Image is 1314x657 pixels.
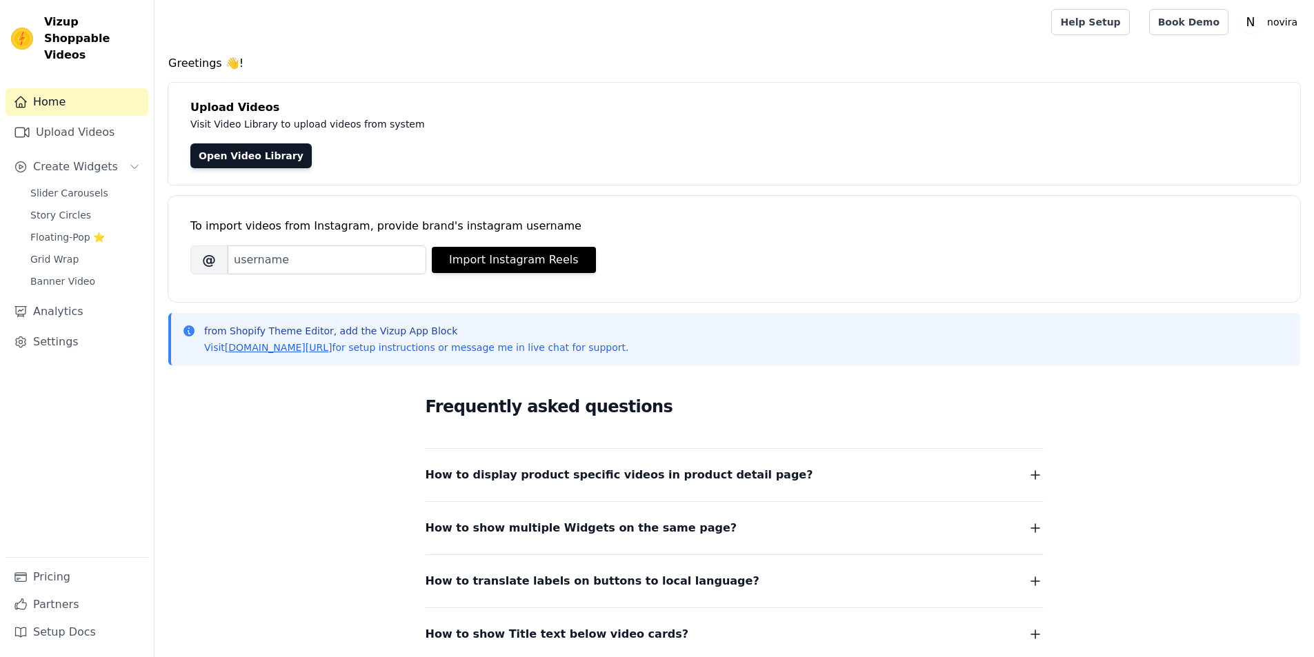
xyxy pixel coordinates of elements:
[6,328,148,356] a: Settings
[1262,10,1303,34] p: novira
[6,88,148,116] a: Home
[30,208,91,222] span: Story Circles
[6,618,148,646] a: Setup Docs
[6,119,148,146] a: Upload Videos
[22,250,148,269] a: Grid Wrap
[190,245,228,274] span: @
[22,272,148,291] a: Banner Video
[204,341,628,354] p: Visit for setup instructions or message me in live chat for support.
[1246,15,1255,29] text: N
[426,572,759,591] span: How to translate labels on buttons to local language?
[22,183,148,203] a: Slider Carousels
[426,625,689,644] span: How to show Title text below video cards?
[426,572,1044,591] button: How to translate labels on buttons to local language?
[22,228,148,247] a: Floating-Pop ⭐
[44,14,143,63] span: Vizup Shoppable Videos
[426,465,1044,485] button: How to display product specific videos in product detail page?
[204,324,628,338] p: from Shopify Theme Editor, add the Vizup App Block
[1240,10,1303,34] button: N novira
[33,159,118,175] span: Create Widgets
[11,28,33,50] img: Vizup
[30,186,108,200] span: Slider Carousels
[168,55,1300,72] h4: Greetings 👋!
[228,245,426,274] input: username
[6,591,148,618] a: Partners
[190,143,312,168] a: Open Video Library
[6,563,148,591] a: Pricing
[426,518,737,538] span: How to show multiple Widgets on the same page?
[1051,9,1129,35] a: Help Setup
[426,518,1044,538] button: How to show multiple Widgets on the same page?
[426,625,1044,644] button: How to show Title text below video cards?
[432,247,596,273] button: Import Instagram Reels
[22,205,148,225] a: Story Circles
[426,465,813,485] span: How to display product specific videos in product detail page?
[30,274,95,288] span: Banner Video
[190,218,1278,234] div: To import videos from Instagram, provide brand's instagram username
[30,252,79,266] span: Grid Wrap
[426,393,1044,421] h2: Frequently asked questions
[190,116,808,132] p: Visit Video Library to upload videos from system
[1149,9,1228,35] a: Book Demo
[30,230,105,244] span: Floating-Pop ⭐
[6,153,148,181] button: Create Widgets
[190,99,1278,116] h4: Upload Videos
[225,342,332,353] a: [DOMAIN_NAME][URL]
[6,298,148,325] a: Analytics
